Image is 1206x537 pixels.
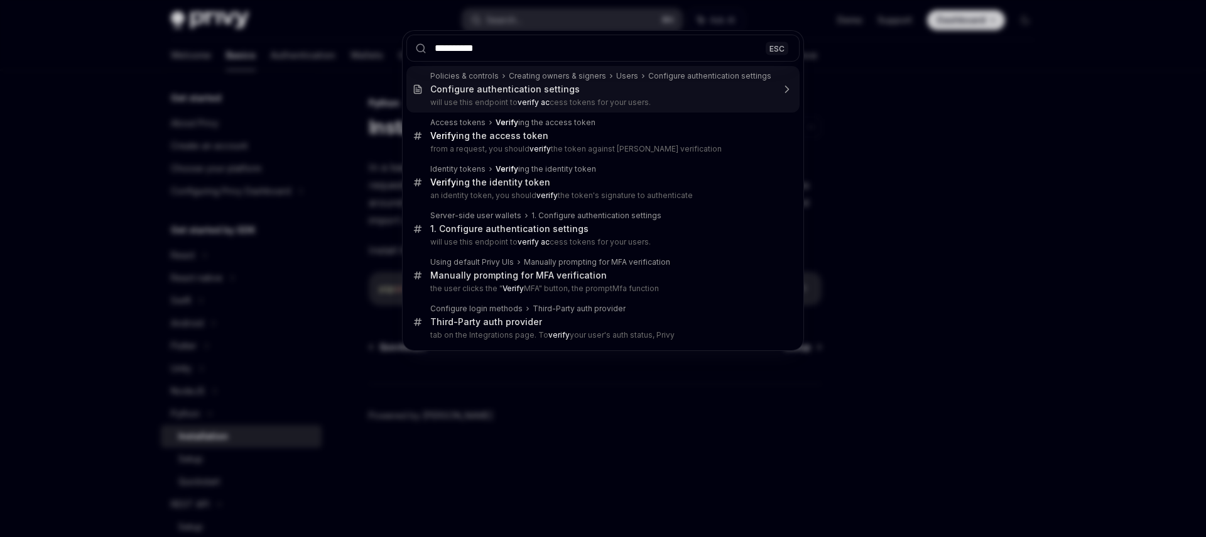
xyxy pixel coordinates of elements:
[524,257,670,267] div: Manually prompting for MFA verification
[430,130,456,141] b: Verify
[496,118,595,128] div: ing the access token
[430,316,542,328] div: Third-Party auth provider
[496,164,596,174] div: ing the identity token
[430,177,550,188] div: ing the identity token
[509,71,606,81] div: Creating owners & signers
[648,71,771,81] div: Configure authentication settings
[430,84,580,95] div: Configure authentication settings
[430,284,773,294] p: the user clicks the " MFA" button, the promptMfa function
[430,223,589,235] div: 1. Configure authentication settings
[536,191,558,200] b: verify
[430,164,486,174] div: Identity tokens
[430,130,548,141] div: ing the access token
[616,71,638,81] div: Users
[518,97,550,107] b: verify ac
[430,144,773,154] p: from a request, you should the token against [PERSON_NAME] verification
[548,330,570,340] b: verify
[430,304,523,314] div: Configure login methods
[430,97,773,108] p: will use this endpoint to cess tokens for your users.
[530,144,551,153] b: verify
[531,211,661,221] div: 1. Configure authentication settings
[533,304,626,314] div: Third-Party auth provider
[496,164,518,174] b: Verify
[766,42,788,55] div: ESC
[430,270,607,281] div: Manually prompting for MFA verification
[430,177,456,187] b: Verify
[430,191,773,201] p: an identity token, you should the token's signature to authenticate
[430,330,773,340] p: tab on the Integrations page. To your user's auth status, Privy
[430,237,773,247] p: will use this endpoint to cess tokens for your users.
[430,211,521,221] div: Server-side user wallets
[518,237,550,246] b: verify ac
[430,71,499,81] div: Policies & controls
[430,118,486,128] div: Access tokens
[503,284,524,293] b: Verify
[496,118,518,127] b: Verify
[430,257,514,267] div: Using default Privy UIs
